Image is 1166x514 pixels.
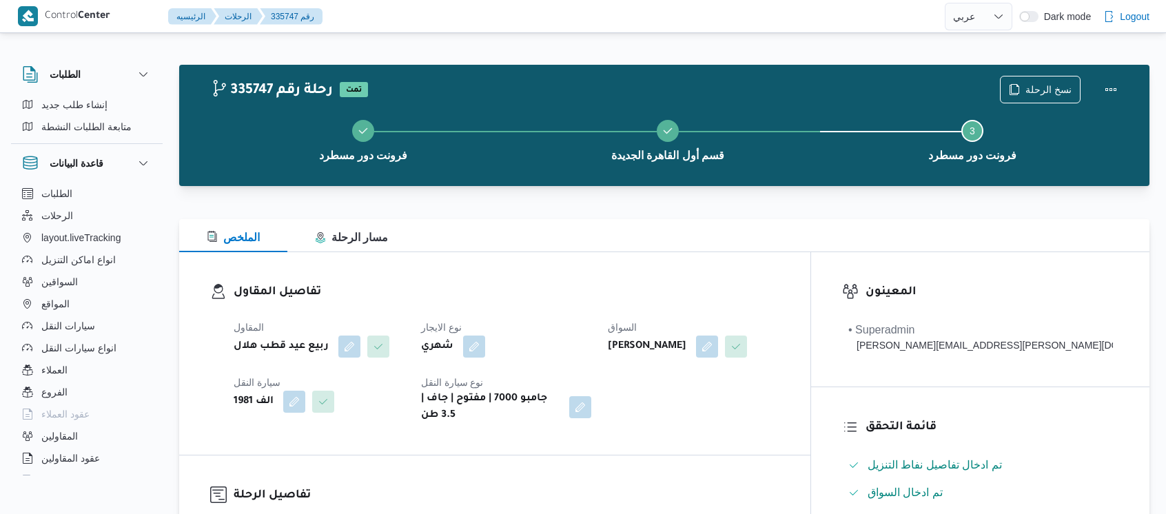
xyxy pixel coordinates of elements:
span: 3 [970,125,975,136]
button: اجهزة التليفون [17,469,157,491]
span: المواقع [41,296,70,312]
span: نوع الايجار [421,322,462,333]
button: سيارات النقل [17,315,157,337]
span: متابعة الطلبات النشطة [41,119,132,135]
span: عقود العملاء [41,406,90,422]
button: السواقين [17,271,157,293]
span: الفروع [41,384,68,400]
span: عقود المقاولين [41,450,100,466]
button: Logout [1098,3,1155,30]
span: تمت [340,82,368,97]
img: X8yXhbKr1z7QwAAAABJRU5ErkJggg== [18,6,38,26]
svg: Step 2 is complete [662,125,673,136]
span: المقاول [234,322,264,333]
span: Logout [1120,8,1149,25]
button: المواقع [17,293,157,315]
button: قسم أول القاهرة الجديدة [515,103,820,175]
span: اجهزة التليفون [41,472,99,489]
b: شهري [421,338,453,355]
h3: المعينون [866,283,1118,302]
button: قاعدة البيانات [22,155,152,172]
button: عقود العملاء [17,403,157,425]
span: تم ادخال تفاصيل نفاط التنزيل [868,459,1002,471]
span: تم ادخال السواق [868,484,943,501]
b: الف 1981 [234,393,274,410]
button: layout.liveTracking [17,227,157,249]
span: سيارة النقل [234,377,280,388]
h3: قاعدة البيانات [50,155,103,172]
button: عقود المقاولين [17,447,157,469]
svg: Step 1 is complete [358,125,369,136]
b: Center [78,11,110,22]
span: مسار الرحلة [315,232,388,243]
button: انواع سيارات النقل [17,337,157,359]
button: الطلبات [22,66,152,83]
button: الرحلات [214,8,263,25]
span: نوع سيارة النقل [421,377,484,388]
span: انواع سيارات النقل [41,340,116,356]
span: نسخ الرحلة [1025,81,1072,98]
iframe: chat widget [14,459,58,500]
button: فرونت دور مسطرد [820,103,1125,175]
h3: قائمة التحقق [866,418,1118,437]
button: تم ادخال تفاصيل نفاط التنزيل [843,454,1118,476]
span: الطلبات [41,185,72,202]
span: Dark mode [1039,11,1091,22]
span: تم ادخال تفاصيل نفاط التنزيل [868,457,1002,473]
span: • Superadmin mohamed.nabil@illa.com.eg [848,322,1113,353]
button: الرحلات [17,205,157,227]
span: السواق [608,322,637,333]
span: العملاء [41,362,68,378]
h2: 335747 رحلة رقم [211,82,333,100]
button: تم ادخال السواق [843,482,1118,504]
button: انواع اماكن التنزيل [17,249,157,271]
span: فرونت دور مسطرد [928,147,1017,164]
button: متابعة الطلبات النشطة [17,116,157,138]
h3: تفاصيل الرحلة [234,486,779,505]
div: قاعدة البيانات [11,183,163,481]
button: الفروع [17,381,157,403]
button: نسخ الرحلة [1000,76,1081,103]
button: الطلبات [17,183,157,205]
button: الرئيسيه [168,8,216,25]
span: سيارات النقل [41,318,95,334]
button: المقاولين [17,425,157,447]
h3: الطلبات [50,66,81,83]
b: تمت [346,86,362,94]
span: السواقين [41,274,78,290]
div: • Superadmin [848,322,1113,338]
div: الطلبات [11,94,163,143]
button: فرونت دور مسطرد [211,103,515,175]
span: تم ادخال السواق [868,486,943,498]
button: إنشاء طلب جديد [17,94,157,116]
span: إنشاء طلب جديد [41,96,108,113]
span: layout.liveTracking [41,229,121,246]
b: ربيع عيد قطب هلال [234,338,329,355]
b: [PERSON_NAME] [608,338,686,355]
span: الملخص [207,232,260,243]
div: [PERSON_NAME][EMAIL_ADDRESS][PERSON_NAME][DOMAIN_NAME] [848,338,1113,353]
span: فرونت دور مسطرد [319,147,408,164]
span: المقاولين [41,428,78,444]
span: انواع اماكن التنزيل [41,251,116,268]
span: الرحلات [41,207,73,224]
h3: تفاصيل المقاول [234,283,779,302]
button: Actions [1097,76,1125,103]
span: قسم أول القاهرة الجديدة [611,147,724,164]
button: 335747 رقم [260,8,323,25]
button: العملاء [17,359,157,381]
b: جامبو 7000 | مفتوح | جاف | 3.5 طن [421,391,560,424]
